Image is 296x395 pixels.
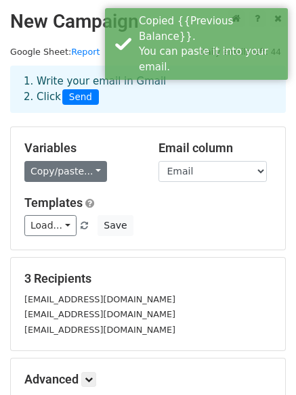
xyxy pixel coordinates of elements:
button: Save [98,215,133,236]
h5: 3 Recipients [24,271,272,286]
a: Copy/paste... [24,161,107,182]
h5: Email column [158,141,272,156]
h5: Variables [24,141,138,156]
a: Load... [24,215,77,236]
a: Report [71,47,100,57]
small: [EMAIL_ADDRESS][DOMAIN_NAME] [24,325,175,335]
a: Templates [24,195,83,210]
div: 1. Write your email in Gmail 2. Click [14,74,282,105]
small: Google Sheet: [10,47,100,57]
span: Send [62,89,99,106]
iframe: Chat Widget [228,330,296,395]
small: [EMAIL_ADDRESS][DOMAIN_NAME] [24,309,175,319]
small: [EMAIL_ADDRESS][DOMAIN_NAME] [24,294,175,304]
h5: Advanced [24,372,272,387]
div: Copied {{Previous Balance}}. You can paste it into your email. [139,14,282,74]
h2: New Campaign [10,10,286,33]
